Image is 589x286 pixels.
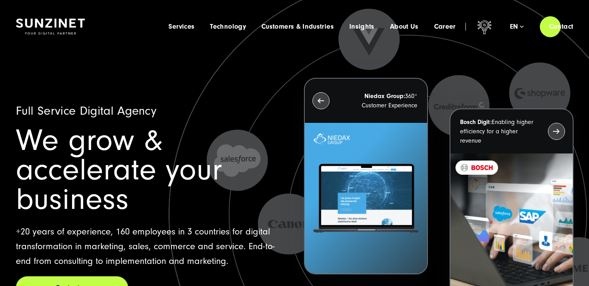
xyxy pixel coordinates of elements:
[168,23,194,31] a: Services
[460,119,492,126] strong: Bosch Digit:
[390,23,419,31] a: About Us
[540,16,583,38] a: Contact
[305,123,427,274] img: Letztes Projekt von Niedax. Ein Laptop auf dem die Niedax Website geöffnet ist, auf blauem Hinter...
[16,126,285,214] h1: We grow & accelerate your business
[460,117,534,145] p: Enabling higher efficiency for a higher revenue
[434,23,456,31] a: Career
[510,23,524,31] div: en
[304,78,428,274] button: Niedax Group:360° Customer Experience Letztes Projekt von Niedax. Ein Laptop auf dem die Niedax W...
[343,91,417,110] p: 360° Customer Experience
[364,93,405,100] strong: Niedax Group:
[349,23,374,31] a: Insights
[16,224,285,269] p: +20 years of experience, 160 employees in 3 countries for digital transformation in marketing, sa...
[261,23,334,31] a: Customers & Industries
[16,104,157,118] span: Full Service Digital Agency
[210,23,246,31] a: Technology
[16,19,85,35] img: SUNZINET Full Service Digital Agentur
